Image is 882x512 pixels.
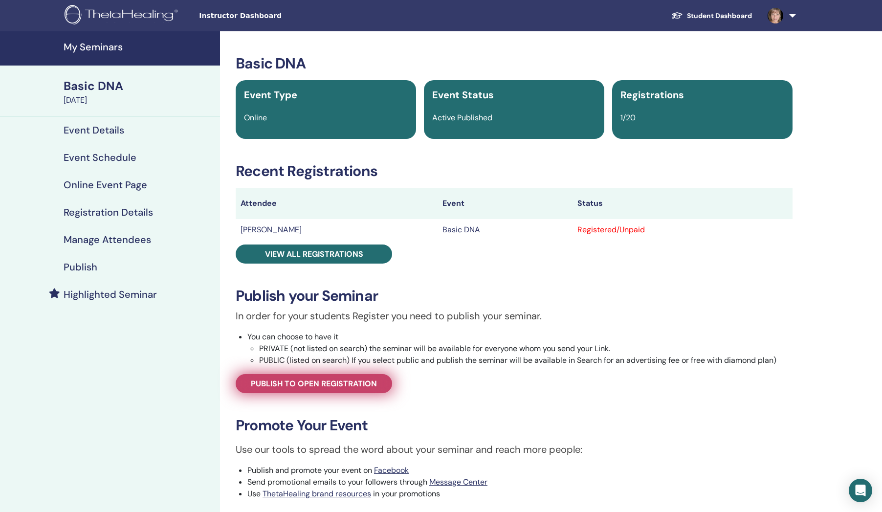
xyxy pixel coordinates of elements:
[236,374,392,393] a: Publish to open registration
[768,8,783,23] img: default.jpg
[263,489,371,499] a: ThetaHealing brand resources
[438,188,573,219] th: Event
[64,261,97,273] h4: Publish
[64,179,147,191] h4: Online Event Page
[236,55,793,72] h3: Basic DNA
[236,188,438,219] th: Attendee
[573,188,793,219] th: Status
[64,206,153,218] h4: Registration Details
[64,41,214,53] h4: My Seminars
[199,11,346,21] span: Instructor Dashboard
[236,417,793,434] h3: Promote Your Event
[432,89,494,101] span: Event Status
[247,331,793,366] li: You can choose to have it
[64,289,157,300] h4: Highlighted Seminar
[64,94,214,106] div: [DATE]
[259,355,793,366] li: PUBLIC (listed on search) If you select public and publish the seminar will be available in Searc...
[251,378,377,389] span: Publish to open registration
[247,465,793,476] li: Publish and promote your event on
[438,219,573,241] td: Basic DNA
[58,78,220,106] a: Basic DNA[DATE]
[259,343,793,355] li: PRIVATE (not listed on search) the seminar will be available for everyone whom you send your Link.
[65,5,181,27] img: logo.png
[236,287,793,305] h3: Publish your Seminar
[671,11,683,20] img: graduation-cap-white.svg
[247,476,793,488] li: Send promotional emails to your followers through
[620,112,636,123] span: 1/20
[247,488,793,500] li: Use in your promotions
[429,477,487,487] a: Message Center
[64,152,136,163] h4: Event Schedule
[64,124,124,136] h4: Event Details
[244,112,267,123] span: Online
[64,78,214,94] div: Basic DNA
[236,219,438,241] td: [PERSON_NAME]
[663,7,760,25] a: Student Dashboard
[236,245,392,264] a: View all registrations
[64,234,151,245] h4: Manage Attendees
[577,224,788,236] div: Registered/Unpaid
[236,309,793,323] p: In order for your students Register you need to publish your seminar.
[620,89,684,101] span: Registrations
[236,162,793,180] h3: Recent Registrations
[265,249,363,259] span: View all registrations
[244,89,297,101] span: Event Type
[432,112,492,123] span: Active Published
[849,479,872,502] div: Open Intercom Messenger
[374,465,409,475] a: Facebook
[236,442,793,457] p: Use our tools to spread the word about your seminar and reach more people:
